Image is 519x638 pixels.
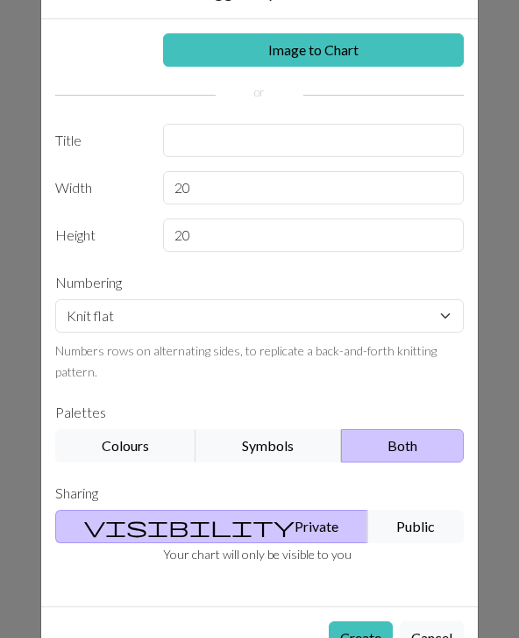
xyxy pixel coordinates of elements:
[341,429,464,462] button: Both
[45,124,153,157] label: Title
[45,477,474,510] label: Sharing
[45,396,474,429] label: Palettes
[84,514,295,539] span: visibility
[55,510,368,543] button: Private
[45,219,153,252] label: Height
[45,266,474,299] label: Numbering
[163,547,352,562] small: Your chart will only be visible to you
[55,429,196,462] button: Colours
[55,343,437,379] small: Numbers rows on alternating sides, to replicate a back-and-forth knitting pattern.
[196,429,341,462] button: Symbols
[367,510,464,543] button: Public
[45,171,153,204] label: Width
[163,33,465,67] a: Image to Chart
